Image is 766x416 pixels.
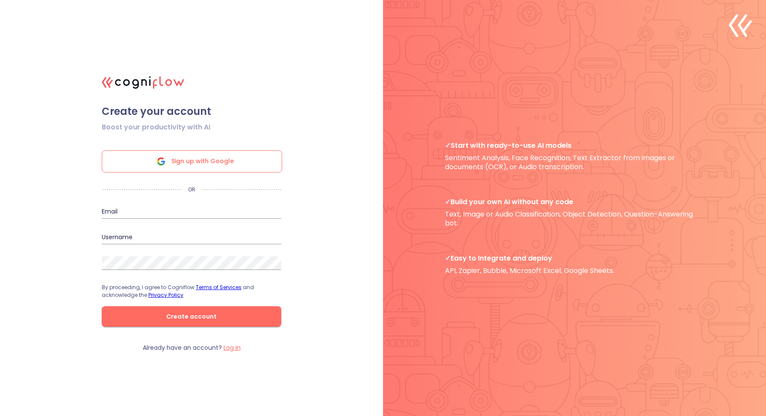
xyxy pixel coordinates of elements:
[115,311,268,322] span: Create account
[445,197,704,228] p: Text, Image or Audio Classification, Object Detection, Question-Answering bot.
[182,186,201,193] p: OR
[196,284,242,291] a: Terms of Services
[445,141,451,150] b: ✓
[445,254,704,275] p: API, Zapier, Bubble, Microsoft Excel, Google Sheets.
[102,150,282,173] div: Sign up with Google
[102,306,281,327] button: Create account
[171,151,234,172] span: Sign up with Google
[102,105,281,118] span: Create your account
[102,284,281,299] p: By proceeding, I agree to Cogniflow and acknowledge the
[445,253,451,263] b: ✓
[445,197,451,207] b: ✓
[102,122,210,132] span: Boost your productivity with AI
[445,141,704,150] span: Start with ready-to-use AI models
[445,254,704,263] span: Easy to Integrate and deploy
[143,344,241,352] p: Already have an account?
[445,141,704,172] p: Sentiment Analysis, Face Recognition, Text Extractor from images or documents (OCR), or Audio tra...
[445,197,704,206] span: Build your own AI without any code
[148,291,183,299] a: Privacy Policy
[224,343,241,352] label: Log in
